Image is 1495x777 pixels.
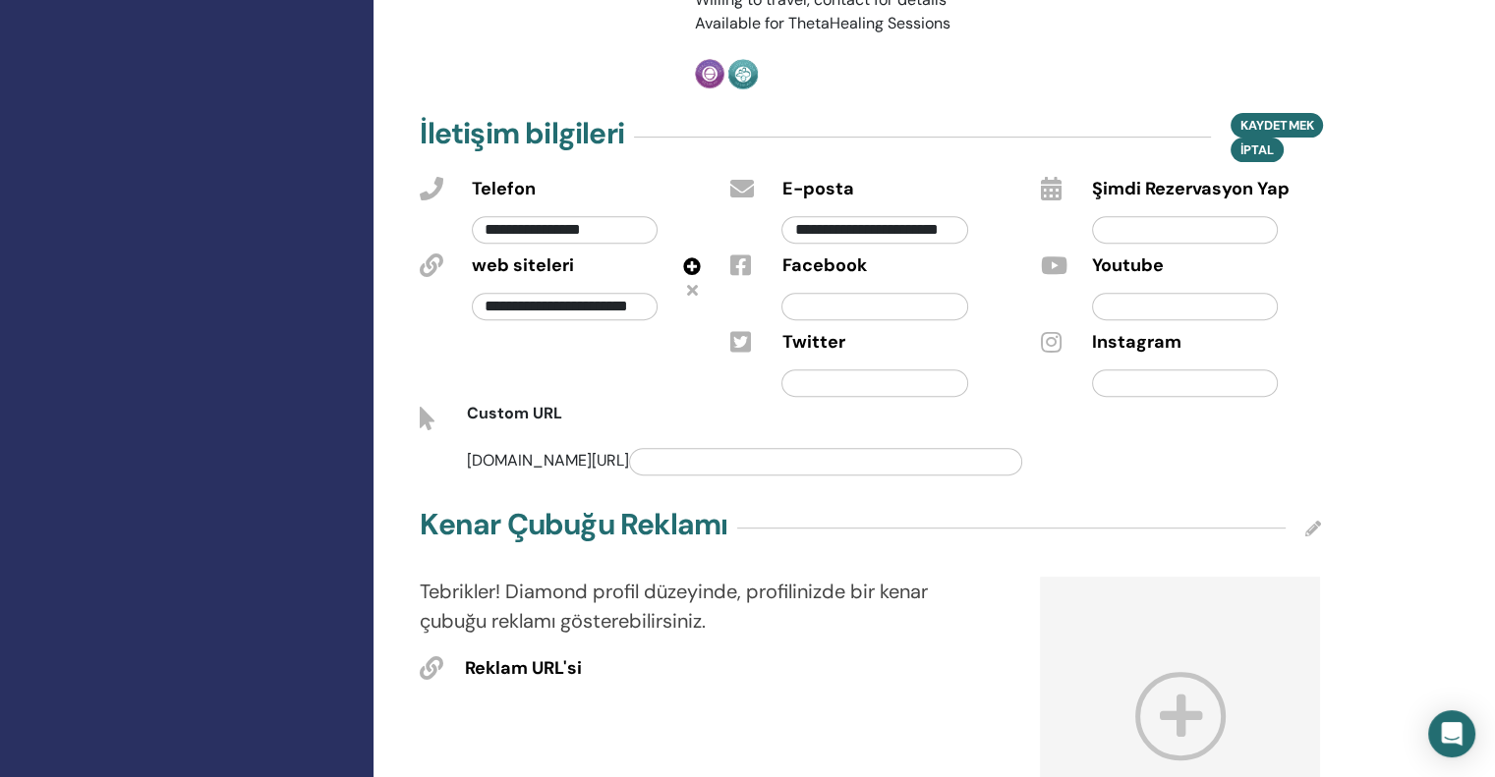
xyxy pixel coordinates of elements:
[1240,141,1274,158] span: İptal
[1428,710,1475,757] div: Open Intercom Messenger
[781,330,844,356] span: Twitter
[1231,113,1323,138] button: Kaydetmek
[472,177,536,202] span: Telefon
[420,507,727,542] h4: Kenar Çubuğu Reklamı
[467,403,562,423] span: Custom URL
[465,656,582,682] span: Reklam URL'si
[1092,253,1164,279] span: Youtube
[781,253,866,279] span: Facebook
[695,13,950,33] span: Available for ThetaHealing Sessions
[1092,177,1290,202] span: Şimdi Rezervasyon Yap
[1240,117,1313,134] span: Kaydetmek
[420,577,933,636] p: Tebrikler! Diamond profil düzeyinde, profilinizde bir kenar çubuğu reklamı gösterebilirsiniz.
[1231,138,1284,162] button: İptal
[472,253,574,279] span: web siteleri
[467,450,1030,471] span: [DOMAIN_NAME][URL]
[781,177,853,202] span: E-posta
[420,116,624,151] h4: İletişim bilgileri
[1092,330,1181,356] span: Instagram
